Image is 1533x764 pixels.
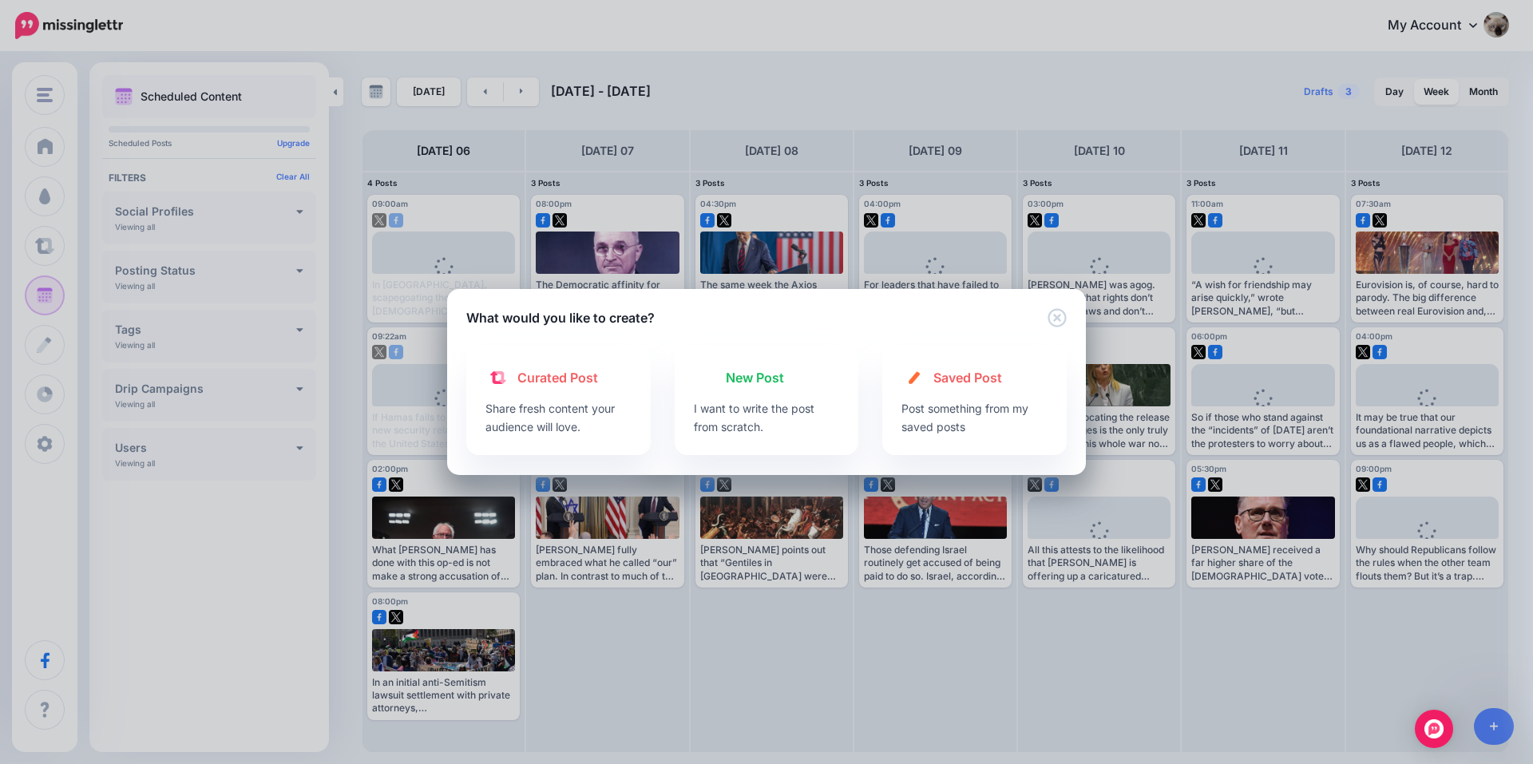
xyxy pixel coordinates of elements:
[909,371,921,384] img: create.png
[694,399,840,436] p: I want to write the post from scratch.
[485,399,632,436] p: Share fresh content your audience will love.
[1048,308,1067,328] button: Close
[726,368,784,389] span: New Post
[933,368,1002,389] span: Saved Post
[490,371,506,384] img: curate.png
[517,368,598,389] span: Curated Post
[466,308,655,327] h5: What would you like to create?
[1415,710,1453,748] div: Open Intercom Messenger
[901,399,1048,436] p: Post something from my saved posts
